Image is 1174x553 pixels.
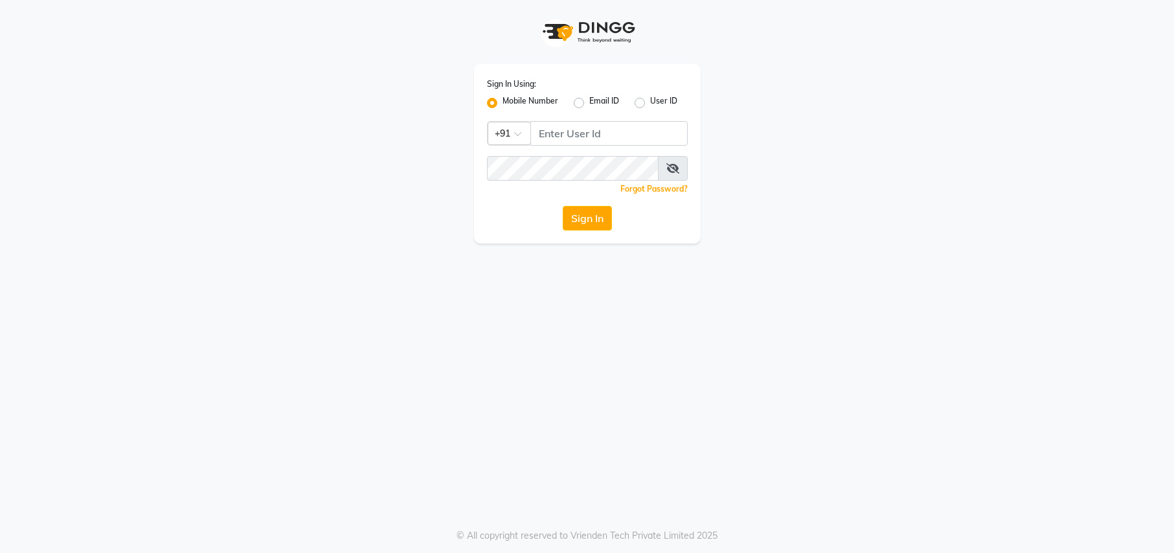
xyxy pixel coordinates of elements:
[487,78,536,90] label: Sign In Using:
[502,95,558,111] label: Mobile Number
[530,121,688,146] input: Username
[536,13,639,51] img: logo1.svg
[563,206,612,231] button: Sign In
[589,95,619,111] label: Email ID
[650,95,677,111] label: User ID
[487,156,659,181] input: Username
[620,184,688,194] a: Forgot Password?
